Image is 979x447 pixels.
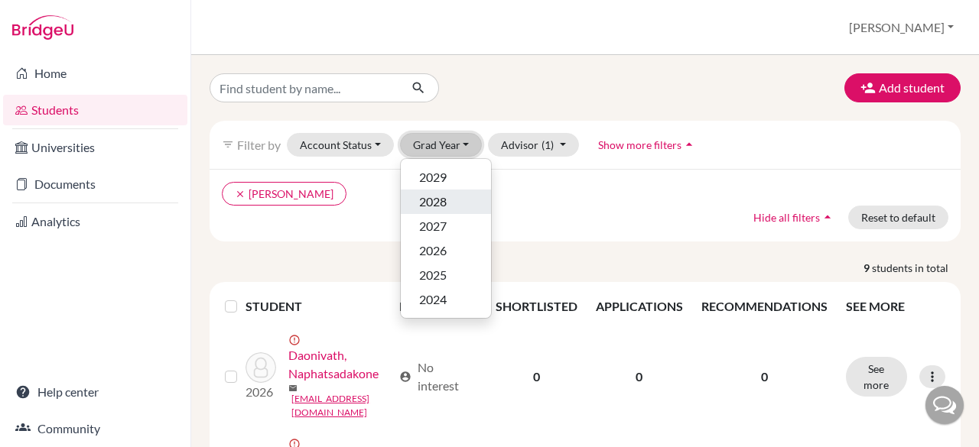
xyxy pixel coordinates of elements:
span: account_circle [399,371,411,383]
span: 2029 [419,168,447,186]
th: RECOMMENDATIONS [692,288,837,325]
i: clear [235,189,246,199]
button: Hide all filtersarrow_drop_up [740,206,848,229]
a: Home [3,58,187,89]
button: 2027 [401,214,491,238]
a: Analytics [3,206,187,237]
input: Find student by name... [210,73,399,102]
th: SEE MORE [837,288,955,325]
i: filter_list [222,138,234,151]
a: Help center [3,377,187,407]
button: Show more filtersarrow_drop_up [585,133,710,157]
span: 2026 [419,241,447,260]
p: 0 [701,368,828,386]
div: No interest [399,358,476,395]
span: mail [288,384,298,393]
span: (1) [542,138,554,151]
td: 0 [486,325,587,429]
span: 2027 [419,217,447,235]
p: 2026 [246,383,276,401]
img: Daonivath, Naphatsadakone [246,352,276,383]
a: Students [3,95,187,125]
th: SHORTLISTED [486,288,587,325]
button: Advisor(1) [488,133,579,157]
button: See more [846,357,907,397]
span: error_outline [288,334,304,346]
span: Hide all filters [753,211,820,224]
button: clear[PERSON_NAME] [222,182,346,206]
button: [PERSON_NAME] [842,13,961,42]
img: Bridge-U [12,15,73,40]
button: Add student [844,73,961,102]
th: STUDENT [246,288,390,325]
a: Universities [3,132,187,163]
button: Grad Year [400,133,483,157]
div: Grad Year [400,158,492,319]
th: APPLICATIONS [587,288,692,325]
a: Documents [3,169,187,199]
strong: 9 [864,260,872,276]
button: Account Status [287,133,394,157]
span: Help [34,11,66,24]
button: Reset to default [848,206,948,229]
span: 2024 [419,290,447,309]
button: 2025 [401,263,491,287]
button: 2028 [401,189,491,214]
button: 2029 [401,165,491,189]
span: Filter by [237,138,281,152]
span: students in total [872,260,961,276]
a: Community [3,413,187,444]
button: 2026 [401,238,491,263]
span: 2025 [419,266,447,284]
i: arrow_drop_up [681,137,697,152]
span: Show more filters [598,138,681,151]
button: 2024 [401,287,491,312]
span: 2028 [419,193,447,211]
a: [EMAIL_ADDRESS][DOMAIN_NAME] [291,392,392,419]
td: 0 [587,325,692,429]
a: Daonivath, Naphatsadakone [288,346,392,383]
th: PROFILE [390,288,486,325]
i: arrow_drop_up [820,209,835,225]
